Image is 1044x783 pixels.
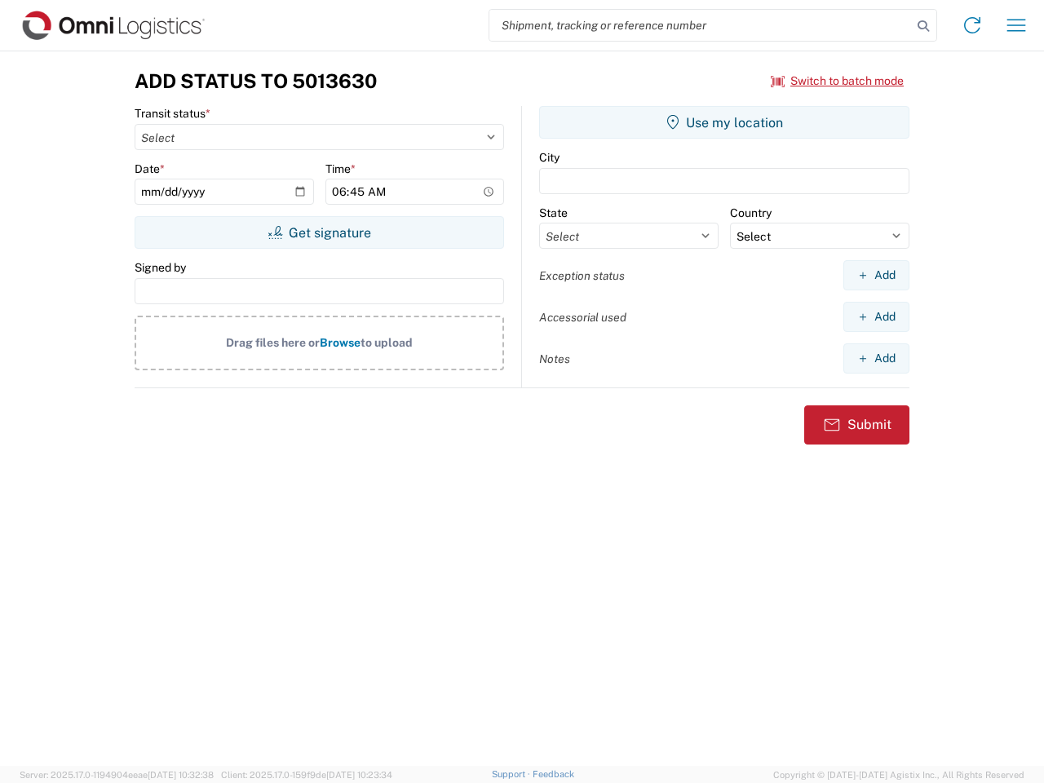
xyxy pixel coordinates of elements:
[135,106,210,121] label: Transit status
[539,106,909,139] button: Use my location
[489,10,912,41] input: Shipment, tracking or reference number
[771,68,904,95] button: Switch to batch mode
[20,770,214,780] span: Server: 2025.17.0-1194904eeae
[843,343,909,374] button: Add
[533,769,574,779] a: Feedback
[539,310,626,325] label: Accessorial used
[320,336,361,349] span: Browse
[221,770,392,780] span: Client: 2025.17.0-159f9de
[135,216,504,249] button: Get signature
[226,336,320,349] span: Drag files here or
[135,69,377,93] h3: Add Status to 5013630
[135,161,165,176] label: Date
[843,302,909,332] button: Add
[492,769,533,779] a: Support
[730,206,772,220] label: Country
[326,770,392,780] span: [DATE] 10:23:34
[539,206,568,220] label: State
[361,336,413,349] span: to upload
[539,150,560,165] label: City
[773,768,1024,782] span: Copyright © [DATE]-[DATE] Agistix Inc., All Rights Reserved
[135,260,186,275] label: Signed by
[325,161,356,176] label: Time
[539,268,625,283] label: Exception status
[843,260,909,290] button: Add
[148,770,214,780] span: [DATE] 10:32:38
[539,352,570,366] label: Notes
[804,405,909,445] button: Submit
